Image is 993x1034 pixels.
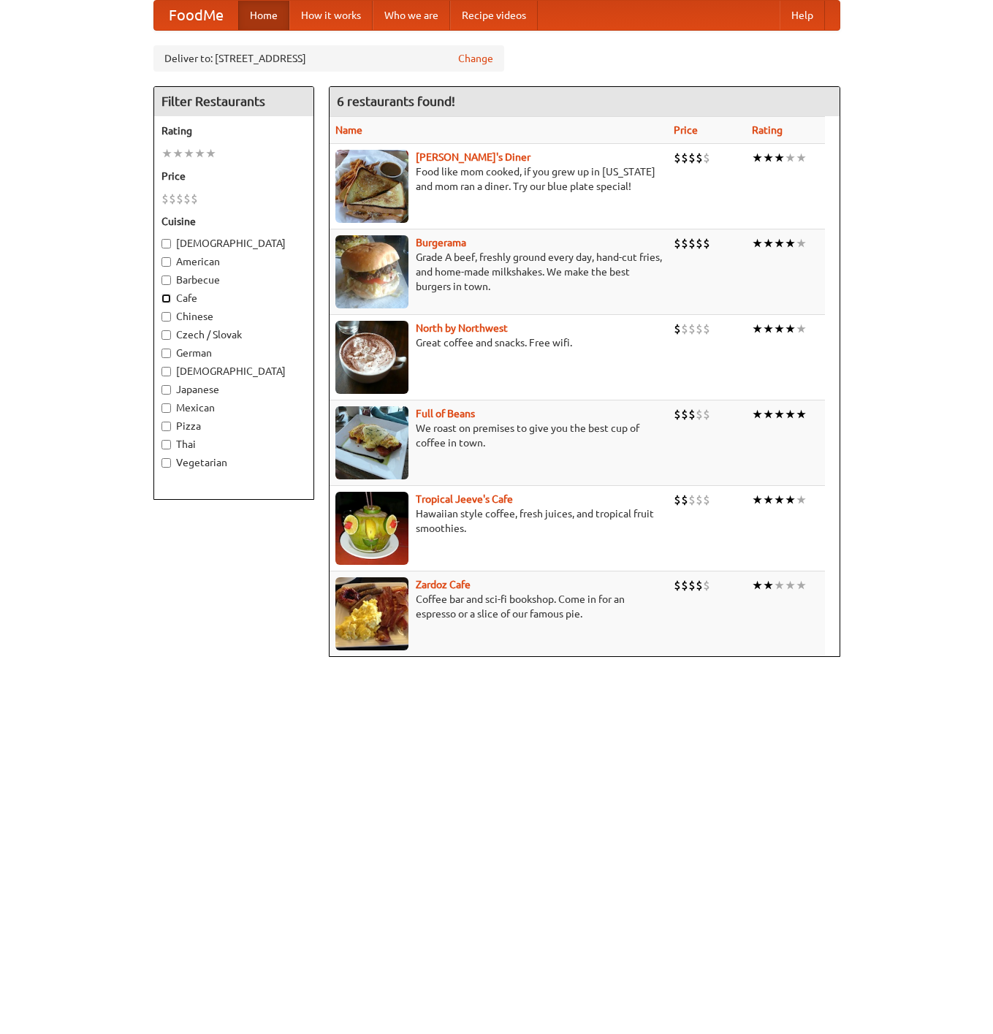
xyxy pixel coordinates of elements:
[752,150,763,166] li: ★
[183,145,194,161] li: ★
[796,492,807,508] li: ★
[161,364,306,379] label: [DEMOGRAPHIC_DATA]
[774,577,785,593] li: ★
[337,94,455,108] ng-pluralize: 6 restaurants found!
[696,406,703,422] li: $
[703,235,710,251] li: $
[763,150,774,166] li: ★
[696,492,703,508] li: $
[703,492,710,508] li: $
[335,150,408,223] img: sallys.jpg
[161,294,171,303] input: Cafe
[194,145,205,161] li: ★
[161,291,306,305] label: Cafe
[763,577,774,593] li: ★
[161,123,306,138] h5: Rating
[169,191,176,207] li: $
[161,312,171,322] input: Chinese
[416,408,475,419] b: Full of Beans
[172,145,183,161] li: ★
[335,250,662,294] p: Grade A beef, freshly ground every day, hand-cut fries, and home-made milkshakes. We make the bes...
[154,1,238,30] a: FoodMe
[674,124,698,136] a: Price
[416,151,530,163] a: [PERSON_NAME]'s Diner
[774,235,785,251] li: ★
[752,124,783,136] a: Rating
[674,492,681,508] li: $
[161,385,171,395] input: Japanese
[161,330,171,340] input: Czech / Slovak
[703,577,710,593] li: $
[238,1,289,30] a: Home
[289,1,373,30] a: How it works
[796,235,807,251] li: ★
[161,145,172,161] li: ★
[416,493,513,505] b: Tropical Jeeve's Cafe
[161,191,169,207] li: $
[752,492,763,508] li: ★
[335,421,662,450] p: We roast on premises to give you the best cup of coffee in town.
[161,309,306,324] label: Chinese
[161,437,306,452] label: Thai
[696,235,703,251] li: $
[763,492,774,508] li: ★
[416,237,466,248] b: Burgerama
[161,239,171,248] input: [DEMOGRAPHIC_DATA]
[774,150,785,166] li: ★
[161,440,171,449] input: Thai
[681,150,688,166] li: $
[785,492,796,508] li: ★
[335,592,662,621] p: Coffee bar and sci-fi bookshop. Come in for an espresso or a slice of our famous pie.
[161,422,171,431] input: Pizza
[688,235,696,251] li: $
[153,45,504,72] div: Deliver to: [STREET_ADDRESS]
[674,321,681,337] li: $
[450,1,538,30] a: Recipe videos
[785,577,796,593] li: ★
[681,492,688,508] li: $
[774,321,785,337] li: ★
[688,321,696,337] li: $
[161,257,171,267] input: American
[696,150,703,166] li: $
[176,191,183,207] li: $
[774,492,785,508] li: ★
[458,51,493,66] a: Change
[335,492,408,565] img: jeeves.jpg
[763,235,774,251] li: ★
[191,191,198,207] li: $
[335,321,408,394] img: north.jpg
[703,406,710,422] li: $
[796,577,807,593] li: ★
[696,321,703,337] li: $
[335,577,408,650] img: zardoz.jpg
[681,321,688,337] li: $
[373,1,450,30] a: Who we are
[161,382,306,397] label: Japanese
[335,124,362,136] a: Name
[674,577,681,593] li: $
[774,406,785,422] li: ★
[681,235,688,251] li: $
[335,335,662,350] p: Great coffee and snacks. Free wifi.
[416,322,508,334] b: North by Northwest
[785,235,796,251] li: ★
[785,406,796,422] li: ★
[161,273,306,287] label: Barbecue
[161,458,171,468] input: Vegetarian
[752,235,763,251] li: ★
[674,150,681,166] li: $
[688,406,696,422] li: $
[154,87,313,116] h4: Filter Restaurants
[161,403,171,413] input: Mexican
[752,321,763,337] li: ★
[335,164,662,194] p: Food like mom cooked, if you grew up in [US_STATE] and mom ran a diner. Try our blue plate special!
[416,579,471,590] a: Zardoz Cafe
[688,150,696,166] li: $
[183,191,191,207] li: $
[780,1,825,30] a: Help
[681,406,688,422] li: $
[205,145,216,161] li: ★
